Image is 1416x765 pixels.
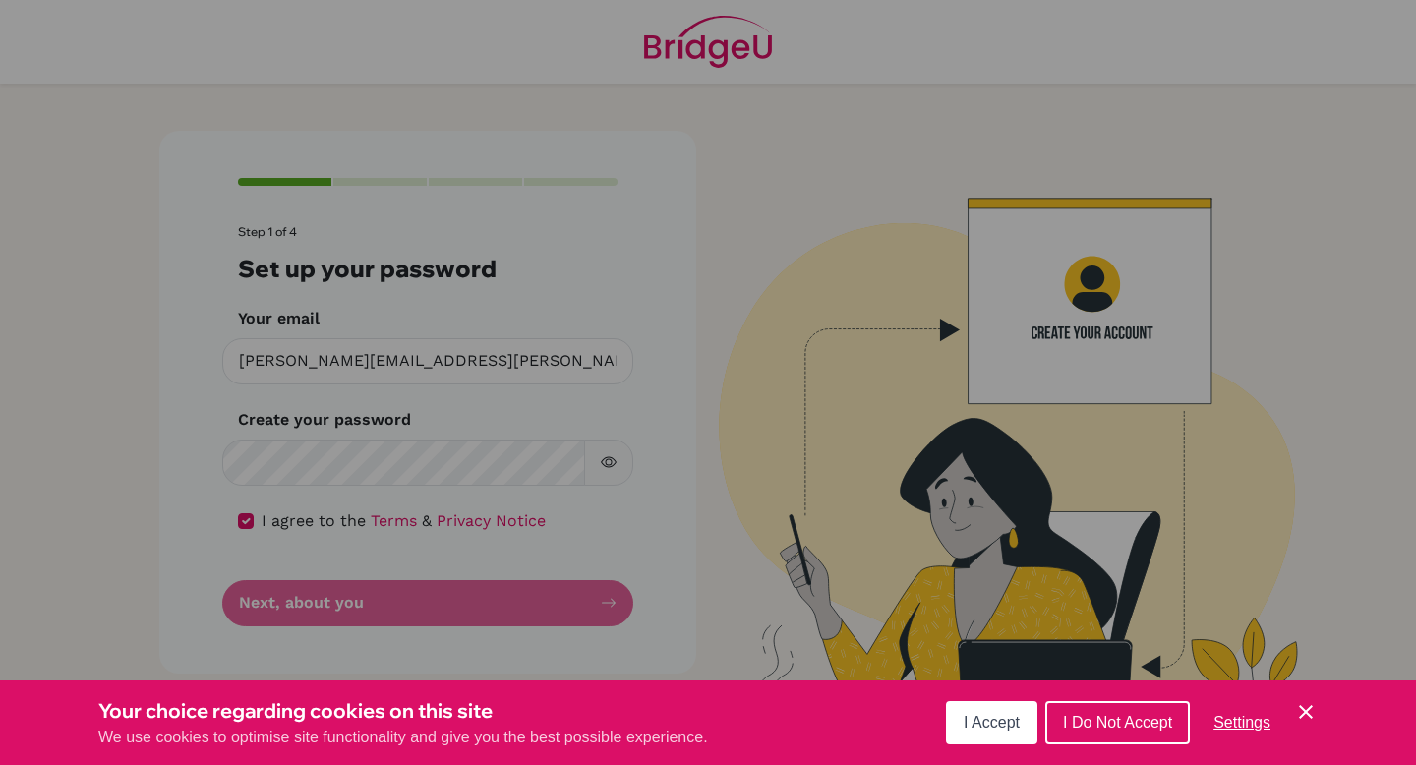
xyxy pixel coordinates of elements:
button: I Accept [946,701,1037,744]
button: I Do Not Accept [1045,701,1190,744]
span: Settings [1213,714,1270,731]
p: We use cookies to optimise site functionality and give you the best possible experience. [98,726,708,749]
span: I Do Not Accept [1063,714,1172,731]
button: Settings [1198,703,1286,742]
button: Save and close [1294,700,1318,724]
span: I Accept [964,714,1020,731]
h3: Your choice regarding cookies on this site [98,696,708,726]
